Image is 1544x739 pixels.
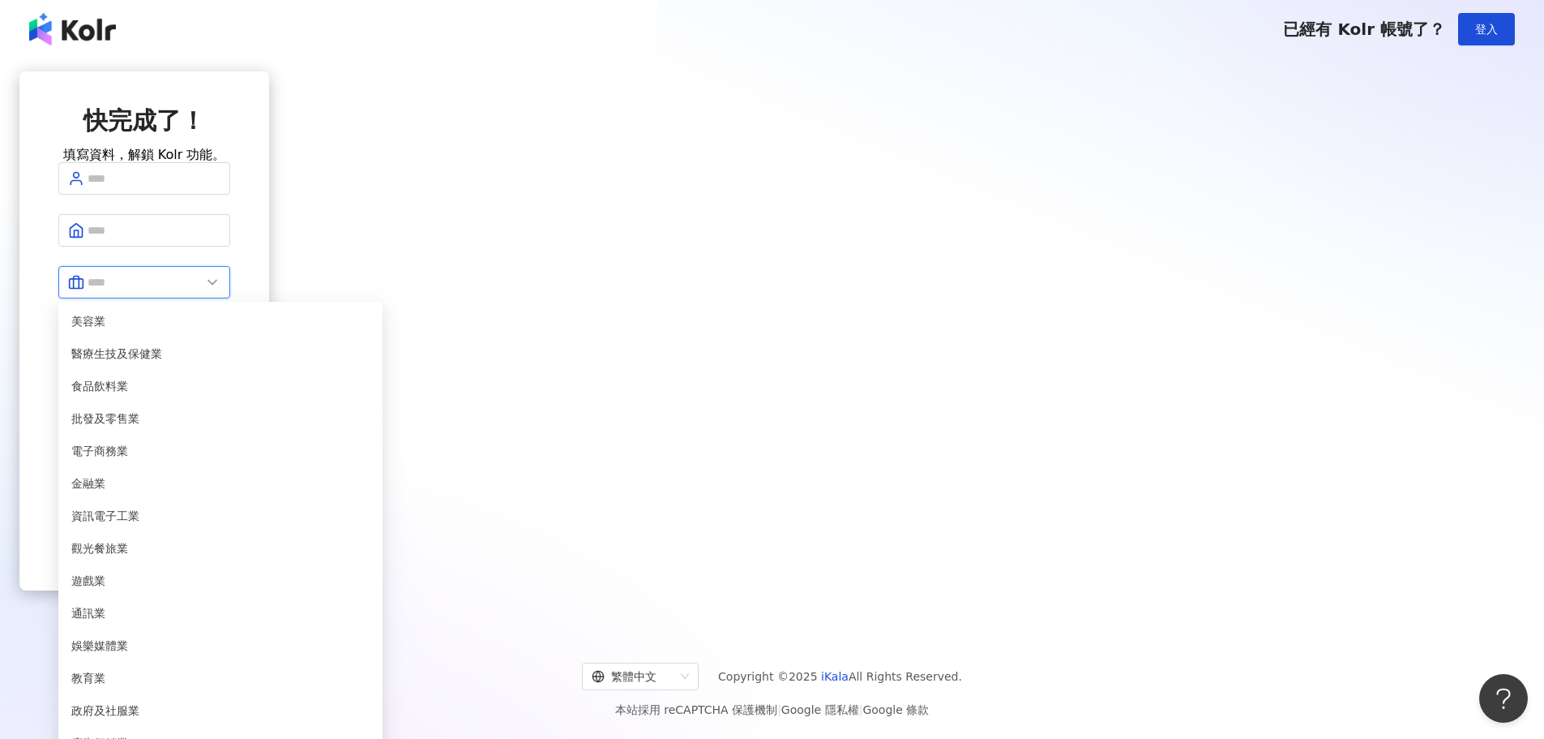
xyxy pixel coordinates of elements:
span: 批發及零售業 [71,410,370,428]
span: 教育業 [71,669,370,687]
span: 醫療生技及保健業 [71,345,370,363]
a: Google 隱私權 [781,703,859,716]
span: 觀光餐旅業 [71,539,370,557]
span: 娛樂媒體業 [71,637,370,655]
span: 已經有 Kolr 帳號了？ [1283,19,1445,39]
iframe: Help Scout Beacon - Open [1479,674,1528,723]
button: 登入 [1458,13,1515,45]
span: 電子商務業 [71,442,370,460]
span: | [777,703,781,716]
span: 政府及社服業 [71,702,370,720]
span: 資訊電子工業 [71,507,370,525]
span: Copyright © 2025 All Rights Reserved. [718,667,962,686]
img: logo [29,13,116,45]
a: iKala [821,670,849,683]
span: 本站採用 reCAPTCHA 保護機制 [615,700,929,720]
span: 登入 [1475,23,1498,36]
span: 金融業 [71,475,370,492]
span: 填寫資料，解鎖 Kolr 功能。 [63,147,226,162]
span: 遊戲業 [71,572,370,590]
span: 快完成了！ [83,106,205,135]
span: 食品飲料業 [71,377,370,395]
span: | [859,703,863,716]
span: 通訊業 [71,604,370,622]
span: 美容業 [71,312,370,330]
div: 繁體中文 [592,664,674,690]
a: Google 條款 [862,703,929,716]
